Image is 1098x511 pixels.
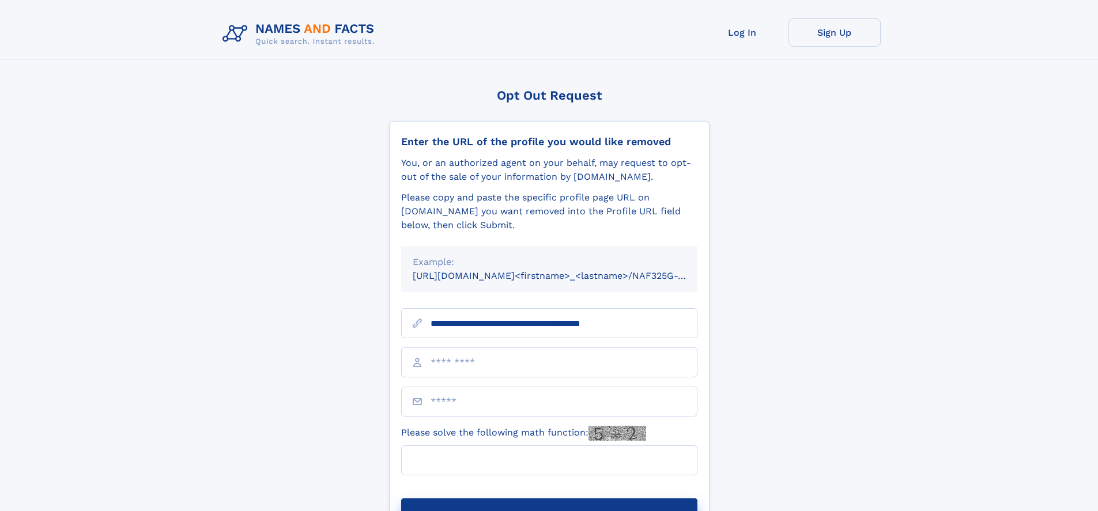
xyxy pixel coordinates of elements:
label: Please solve the following math function: [401,426,646,441]
a: Sign Up [788,18,881,47]
img: Logo Names and Facts [218,18,384,50]
div: Enter the URL of the profile you would like removed [401,135,697,148]
div: Example: [413,255,686,269]
div: Opt Out Request [389,88,710,103]
div: Please copy and paste the specific profile page URL on [DOMAIN_NAME] you want removed into the Pr... [401,191,697,232]
a: Log In [696,18,788,47]
div: You, or an authorized agent on your behalf, may request to opt-out of the sale of your informatio... [401,156,697,184]
small: [URL][DOMAIN_NAME]<firstname>_<lastname>/NAF325G-xxxxxxxx [413,270,719,281]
